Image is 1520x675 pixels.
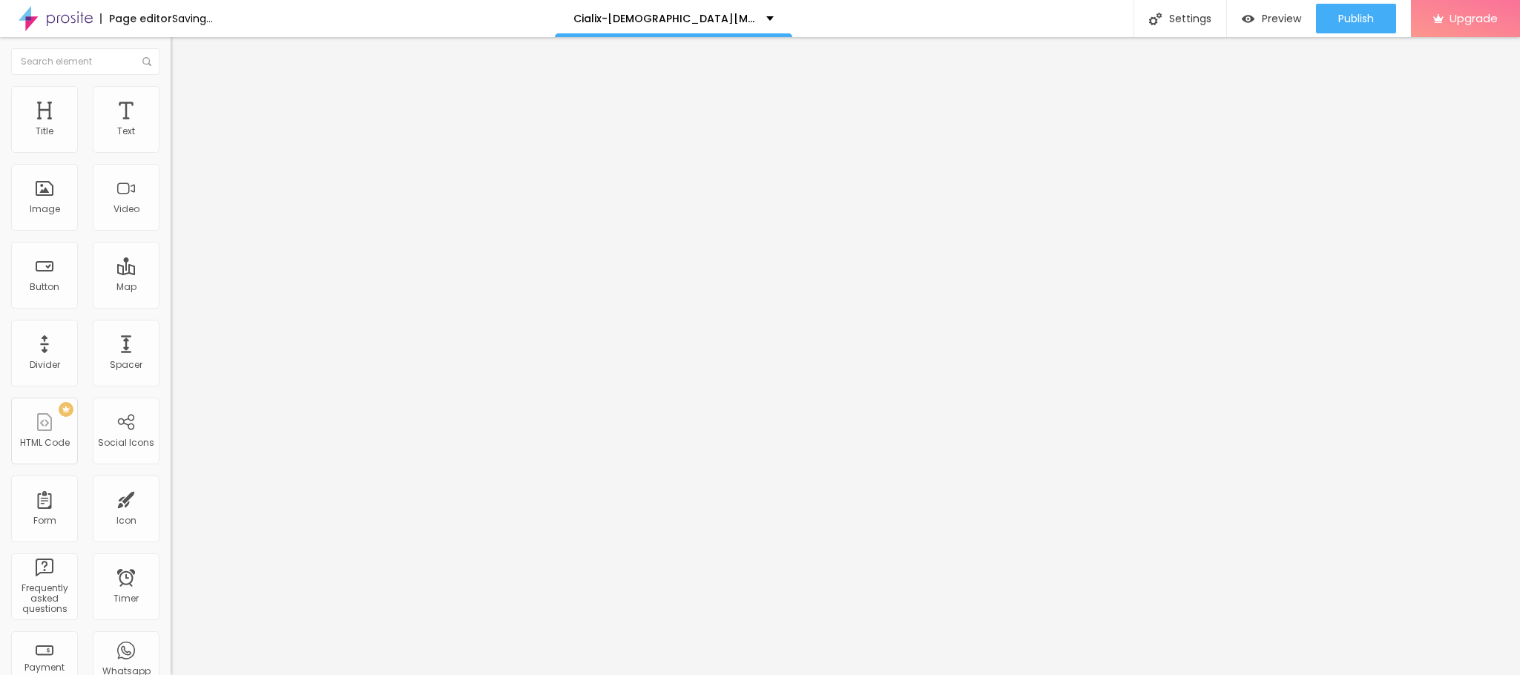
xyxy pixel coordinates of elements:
div: Form [33,516,56,526]
div: Map [116,282,136,292]
div: Divider [30,360,60,370]
span: Upgrade [1450,12,1498,24]
div: Page editor [100,13,172,24]
div: Spacer [110,360,142,370]
img: Icone [142,57,151,66]
input: Search element [11,48,159,75]
div: Image [30,204,60,214]
div: Title [36,126,53,136]
button: Preview [1227,4,1316,33]
img: Icone [1149,13,1162,25]
span: Preview [1262,13,1301,24]
span: Publish [1338,13,1374,24]
div: Timer [113,593,139,604]
div: Text [117,126,135,136]
div: Video [113,204,139,214]
button: Publish [1316,4,1396,33]
div: Social Icons [98,438,154,448]
div: Button [30,282,59,292]
p: Cialix-[DEMOGRAPHIC_DATA][MEDICAL_DATA] [573,13,755,24]
div: Icon [116,516,136,526]
div: HTML Code [20,438,70,448]
div: Saving... [172,13,213,24]
img: view-1.svg [1242,13,1254,25]
div: Frequently asked questions [15,583,73,615]
iframe: Editor [171,37,1520,675]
